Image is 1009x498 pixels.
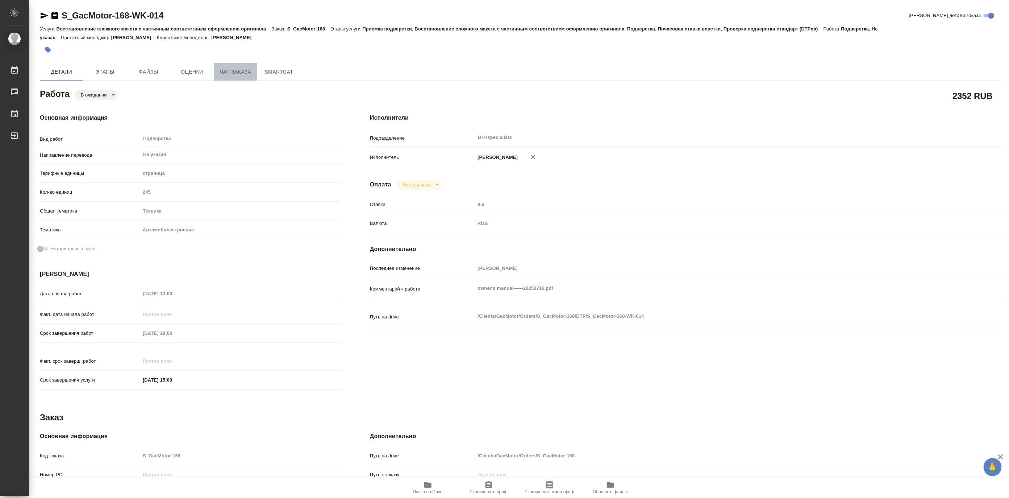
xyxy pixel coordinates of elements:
span: Файлы [131,67,166,77]
h4: Основная информация [40,114,341,122]
input: Пустое поле [475,199,948,210]
p: Факт. срок заверш. работ [40,358,140,365]
p: [PERSON_NAME] [111,35,157,40]
p: S_GacMotor-168 [287,26,331,32]
h4: Оплата [370,180,391,189]
span: [PERSON_NAME] детали заказа [909,12,981,19]
input: Пустое поле [475,450,948,461]
p: Работа [824,26,841,32]
p: Исполнитель [370,154,475,161]
p: Срок завершения работ [40,330,140,337]
span: Скопировать мини-бриф [525,489,574,494]
div: В ожидании [75,90,118,100]
span: Этапы [88,67,122,77]
button: Папка на Drive [397,478,458,498]
div: В ожидании [397,180,442,190]
div: страница [140,167,341,180]
h2: Работа [40,87,70,100]
span: Нотариальный заказ [50,245,96,252]
p: Срок завершения услуги [40,376,140,384]
button: Обновить файлы [580,478,641,498]
input: Пустое поле [140,356,204,366]
h4: Исполнители [370,114,1001,122]
span: Скопировать бриф [470,489,508,494]
p: Тематика [40,226,140,234]
p: Клиентские менеджеры [157,35,212,40]
p: Заказ: [272,26,287,32]
span: Чат заказа [218,67,253,77]
button: Добавить тэг [40,42,56,58]
textarea: /Clients/GacMotor/Orders/S_GacMotor-168/DTP/S_GacMotor-168-WK-014 [475,310,948,322]
p: Номер РО [40,471,140,478]
p: Этапы услуги [331,26,363,32]
p: Ставка [370,201,475,208]
p: Направление перевода [40,152,140,159]
p: Вид работ [40,136,140,143]
p: [PERSON_NAME] [475,154,518,161]
div: RUB [475,217,948,230]
p: Тарифные единицы [40,170,140,177]
button: В ожидании [79,92,109,98]
p: Дата начала работ [40,290,140,297]
div: Техника [140,205,341,217]
textarea: owner's manual——20250716.pdf [475,282,948,295]
button: Не оплачена [401,182,433,188]
div: Автомобилестроение [140,224,341,236]
p: Код заказа [40,452,140,460]
p: [PERSON_NAME] [211,35,257,40]
p: Услуга [40,26,56,32]
button: Скопировать ссылку [50,11,59,20]
a: S_GacMotor-168-WK-014 [62,11,163,20]
button: 🙏 [984,458,1002,476]
button: Скопировать ссылку для ЯМессенджера [40,11,49,20]
p: Факт. дата начала работ [40,311,140,318]
button: Скопировать бриф [458,478,519,498]
span: Детали [44,67,79,77]
span: Оценки [175,67,209,77]
p: Путь на drive [370,313,475,321]
p: Подразделение [370,135,475,142]
h4: Дополнительно [370,432,1001,441]
p: Последнее изменение [370,265,475,272]
span: Обновить файлы [593,489,628,494]
input: Пустое поле [140,187,341,197]
button: Удалить исполнителя [525,149,541,165]
p: Кол-во единиц [40,189,140,196]
p: Восстановление сложного макета с частичным соответствием оформлению оригинала [56,26,271,32]
span: 🙏 [987,460,999,475]
input: Пустое поле [140,309,204,320]
p: Валюта [370,220,475,227]
span: SmartCat [262,67,296,77]
p: Приемка подверстки, Восстановление сложного макета с частичным соответствием оформлению оригинала... [362,26,824,32]
input: Пустое поле [475,469,948,480]
input: ✎ Введи что-нибудь [140,375,204,385]
button: Скопировать мини-бриф [519,478,580,498]
p: Комментарий к работе [370,285,475,293]
h4: [PERSON_NAME] [40,270,341,279]
input: Пустое поле [140,328,204,338]
p: Проектный менеджер [61,35,111,40]
h2: 2352 RUB [953,90,993,102]
h2: Заказ [40,412,63,423]
input: Пустое поле [140,288,204,299]
p: Путь к заказу [370,471,475,478]
input: Пустое поле [140,450,341,461]
p: Общая тематика [40,207,140,215]
input: Пустое поле [140,469,341,480]
span: Папка на Drive [413,489,443,494]
p: Путь на drive [370,452,475,460]
input: Пустое поле [475,263,948,273]
h4: Дополнительно [370,245,1001,254]
h4: Основная информация [40,432,341,441]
